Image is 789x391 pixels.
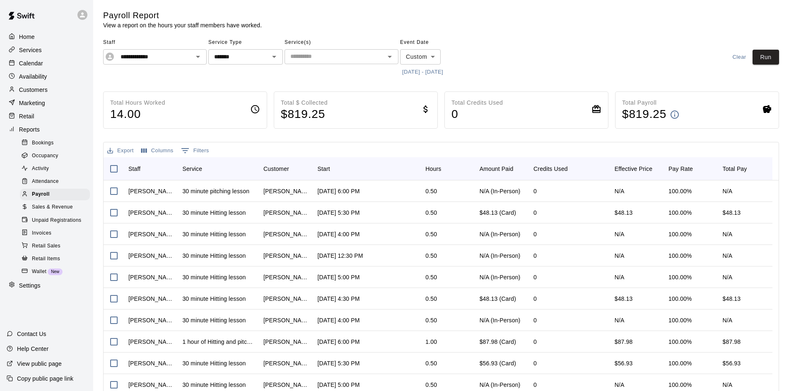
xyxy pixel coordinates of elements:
[723,252,733,260] div: N/A
[425,359,437,367] div: 0.50
[7,44,87,56] a: Services
[263,209,309,217] div: Daniel Cwiklinski
[400,36,473,49] span: Event Date
[19,59,43,67] p: Calendar
[128,295,174,303] div: matt gonzalez
[263,273,309,281] div: John Rogers
[668,316,692,324] div: 100.00%
[533,295,537,303] div: 0
[20,201,93,214] a: Sales & Revenue
[19,33,35,41] p: Home
[668,295,692,303] div: 100.00%
[610,245,664,266] div: N/A
[182,338,255,346] div: 1 hour of Hitting and pitching/fielding
[529,157,610,180] div: Credits Used
[480,273,521,281] div: N/A (In-Person)
[263,381,309,389] div: Josh Whire
[7,31,87,43] a: Home
[421,157,475,180] div: Hours
[425,316,437,324] div: 0.50
[182,209,246,217] div: 30 minute Hitting lesson
[48,269,63,274] span: New
[20,240,93,252] a: Retail Sales
[20,189,90,200] div: Payroll
[20,253,90,265] div: Retail Items
[480,230,521,238] div: N/A (In-Person)
[533,157,568,180] div: Credits Used
[622,107,666,122] h4: $ 819.25
[110,98,165,107] p: Total Hours Worked
[128,230,174,238] div: matt gonzalez
[723,157,747,180] div: Total Pay
[668,187,692,195] div: 100.00%
[317,157,330,180] div: Start
[533,273,537,281] div: 0
[726,50,753,65] button: Clear
[105,144,136,157] button: Export
[263,295,309,303] div: Greg Anderson
[723,230,733,238] div: N/A
[384,51,396,62] button: Open
[668,273,692,281] div: 100.00%
[615,157,652,180] div: Effective Price
[622,98,680,107] p: Total Payroll
[281,107,328,122] h4: $ 819.25
[610,180,664,202] div: N/A
[425,273,437,281] div: 0.50
[7,110,87,122] a: Retail
[263,157,289,180] div: Customer
[32,165,49,173] span: Activity
[533,187,537,195] div: 0
[664,157,718,180] div: Pay Rate
[400,49,441,65] div: Custom
[668,157,693,180] div: Pay Rate
[182,157,202,180] div: Service
[20,228,90,239] div: Invoices
[128,187,174,195] div: matt gonzalez
[19,112,34,120] p: Retail
[317,316,360,324] div: Sep 11, 2025, 4:00 PM
[263,316,309,324] div: Lori (Colton) Brown
[451,107,503,122] h4: 0
[192,51,204,62] button: Open
[317,338,360,346] div: Sep 9, 2025, 6:00 PM
[20,137,90,149] div: Bookings
[32,216,81,225] span: Unpaid Registrations
[19,99,45,107] p: Marketing
[610,353,664,374] div: $56.93
[285,36,398,49] span: Service(s)
[32,255,60,263] span: Retail Items
[7,57,87,70] a: Calendar
[20,227,93,240] a: Invoices
[32,268,46,276] span: Wallet
[7,279,87,292] a: Settings
[182,273,246,281] div: 30 minute Hitting lesson
[425,295,437,303] div: 0.50
[263,252,309,260] div: Meredith Watkins
[19,281,41,290] p: Settings
[7,70,87,83] a: Availability
[480,381,521,389] div: N/A (In-Person)
[259,157,313,180] div: Customer
[128,273,174,281] div: matt gonzalez
[182,295,246,303] div: 30 minute Hitting lesson
[20,214,93,227] a: Unpaid Registrations
[7,84,87,96] div: Customers
[313,157,421,180] div: Start
[723,273,733,281] div: N/A
[20,163,93,175] a: Activity
[17,360,62,368] p: View public page
[7,123,87,136] a: Reports
[723,338,741,346] div: $87.98
[425,381,437,389] div: 0.50
[19,125,40,134] p: Reports
[263,338,309,346] div: Rachel Stevens
[610,288,664,309] div: $48.13
[610,157,664,180] div: Effective Price
[425,338,437,346] div: 1.00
